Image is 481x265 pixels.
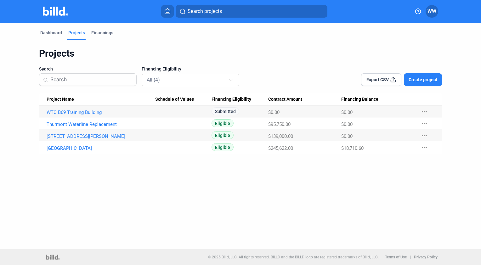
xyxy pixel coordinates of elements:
[366,76,389,83] span: Export CSV
[427,8,436,15] span: WW
[40,30,62,36] div: Dashboard
[410,255,411,259] p: |
[268,97,341,102] div: Contract Amount
[212,131,234,139] span: Eligible
[91,30,113,36] div: Financings
[414,255,438,259] b: Privacy Policy
[421,108,428,116] mat-icon: more_horiz
[426,5,438,18] button: WW
[47,145,155,151] a: [GEOGRAPHIC_DATA]
[341,133,353,139] span: $0.00
[43,7,68,16] img: Billd Company Logo
[268,97,302,102] span: Contract Amount
[212,97,251,102] span: Financing Eligibility
[47,121,155,127] a: Thurmont Waterline Replacement
[176,5,327,18] button: Search projects
[212,107,239,115] span: Submitted
[421,144,428,151] mat-icon: more_horiz
[39,48,442,59] div: Projects
[142,66,181,72] span: Financing Eligibility
[188,8,222,15] span: Search projects
[208,255,379,259] p: © 2025 Billd, LLC. All rights reserved. BILLD and the BILLD logo are registered trademarks of Bil...
[404,73,442,86] button: Create project
[385,255,407,259] b: Terms of Use
[47,110,155,115] a: WTC B69 Training Building
[212,97,268,102] div: Financing Eligibility
[421,132,428,139] mat-icon: more_horiz
[46,255,59,260] img: logo
[361,73,401,86] button: Export CSV
[268,133,293,139] span: $139,000.00
[47,97,155,102] div: Project Name
[421,120,428,127] mat-icon: more_horiz
[268,121,291,127] span: $95,750.00
[341,97,414,102] div: Financing Balance
[341,145,364,151] span: $18,710.60
[268,145,293,151] span: $245,622.00
[341,97,378,102] span: Financing Balance
[212,143,234,151] span: Eligible
[39,66,53,72] span: Search
[155,97,212,102] div: Schedule of Values
[47,97,74,102] span: Project Name
[50,73,133,86] input: Search
[147,77,160,83] mat-select-trigger: All (4)
[268,110,280,115] span: $0.00
[68,30,85,36] div: Projects
[212,119,234,127] span: Eligible
[409,76,437,83] span: Create project
[341,121,353,127] span: $0.00
[341,110,353,115] span: $0.00
[155,97,194,102] span: Schedule of Values
[47,133,155,139] a: [STREET_ADDRESS][PERSON_NAME]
